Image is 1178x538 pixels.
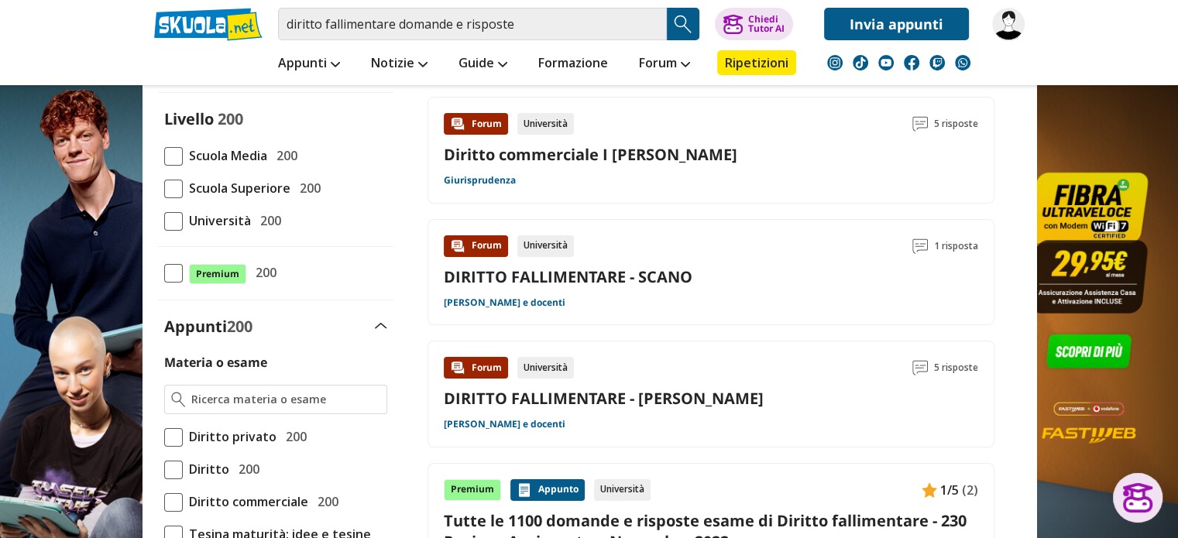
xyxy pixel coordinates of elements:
img: instagram [827,55,843,70]
span: Diritto privato [183,427,276,447]
span: 200 [280,427,307,447]
div: Appunto [510,479,585,501]
span: 200 [232,459,259,479]
span: 5 risposte [934,113,978,135]
label: Appunti [164,316,252,337]
img: WhatsApp [955,55,970,70]
img: twitch [929,55,945,70]
span: Diritto commerciale [183,492,308,512]
a: Formazione [534,50,612,78]
span: 1 risposta [934,235,978,257]
img: Commenti lettura [912,360,928,375]
img: Commenti lettura [912,116,928,132]
span: 1/5 [940,480,959,500]
span: Scuola Superiore [183,178,290,198]
img: Commenti lettura [912,238,928,254]
a: Notizie [367,50,431,78]
img: Ricerca materia o esame [171,392,186,407]
span: 200 [294,178,321,198]
img: nunziatoni [992,8,1025,40]
a: [PERSON_NAME] e docenti [444,296,565,309]
img: facebook [904,55,919,70]
span: Scuola Media [183,146,267,166]
span: 200 [254,211,281,231]
span: 200 [311,492,338,512]
img: Appunti contenuto [922,482,937,498]
img: Appunti contenuto [517,482,532,498]
div: Università [517,357,574,379]
a: Forum [635,50,694,78]
div: Premium [444,479,501,501]
span: 5 risposte [934,357,978,379]
input: Cerca appunti, riassunti o versioni [278,8,667,40]
span: Diritto [183,459,229,479]
a: Diritto commerciale I [PERSON_NAME] [444,144,737,165]
span: Università [183,211,251,231]
div: Forum [444,235,508,257]
a: Guide [455,50,511,78]
a: Appunti [274,50,344,78]
div: Chiedi Tutor AI [747,15,784,33]
img: Forum contenuto [450,360,465,375]
img: Cerca appunti, riassunti o versioni [671,12,695,36]
span: Premium [189,264,246,284]
div: Forum [444,113,508,135]
img: tiktok [853,55,868,70]
a: Ripetizioni [717,50,796,75]
button: ChiediTutor AI [715,8,793,40]
img: Apri e chiudi sezione [375,323,387,329]
button: Search Button [667,8,699,40]
img: Forum contenuto [450,116,465,132]
div: Università [517,235,574,257]
div: Università [594,479,651,501]
a: DIRITTO FALLIMENTARE - [PERSON_NAME] [444,388,764,409]
span: 200 [270,146,297,166]
img: Forum contenuto [450,238,465,254]
label: Livello [164,108,214,129]
a: Invia appunti [824,8,969,40]
a: Giurisprudenza [444,174,516,187]
div: Forum [444,357,508,379]
a: DIRITTO FALLIMENTARE - SCANO [444,266,692,287]
a: [PERSON_NAME] e docenti [444,418,565,430]
label: Materia o esame [164,354,267,371]
span: 200 [218,108,243,129]
div: Università [517,113,574,135]
span: 200 [249,262,276,283]
img: youtube [878,55,894,70]
input: Ricerca materia o esame [191,392,380,407]
span: 200 [227,316,252,337]
span: (2) [962,480,978,500]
